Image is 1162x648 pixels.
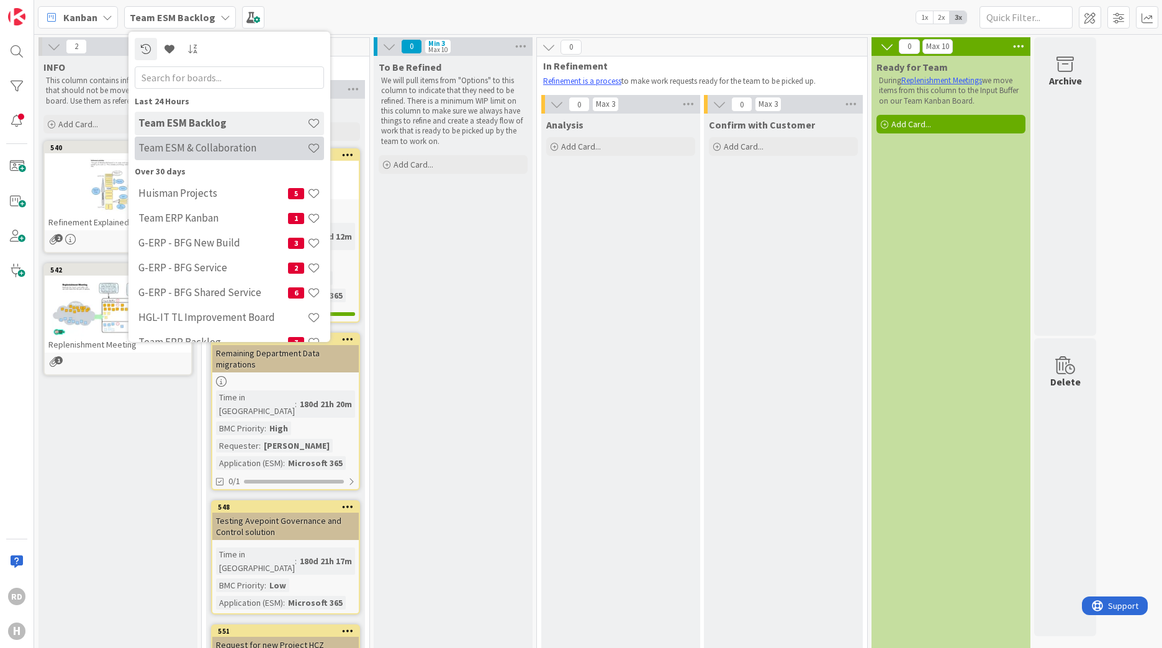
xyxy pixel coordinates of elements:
[8,588,25,605] div: Rd
[50,266,191,274] div: 542
[218,503,359,511] div: 548
[264,421,266,435] span: :
[43,61,65,73] span: INFO
[45,214,191,230] div: Refinement Explained
[26,2,56,17] span: Support
[933,11,950,24] span: 2x
[724,141,763,152] span: Add Card...
[8,8,25,25] img: Visit kanbanzone.com
[899,39,920,54] span: 0
[66,39,87,54] span: 2
[543,76,621,86] a: Refinement is a process
[980,6,1073,29] input: Quick Filter...
[216,421,264,435] div: BMC Priority
[135,95,324,108] div: Last 24 Hours
[216,390,295,418] div: Time in [GEOGRAPHIC_DATA]
[901,75,982,86] a: Replenishment Meetings
[264,578,266,592] span: :
[212,334,359,372] div: 547Remaining Department Data migrations
[45,264,191,276] div: 542
[401,39,422,54] span: 0
[288,188,304,199] span: 5
[297,397,355,411] div: 180d 21h 20m
[876,61,948,73] span: Ready for Team
[596,101,615,107] div: Max 3
[259,439,261,452] span: :
[43,263,192,376] a: 542Replenishment Meeting
[218,627,359,636] div: 551
[46,76,190,106] p: This column contains information cards that should not be moved across the board. Use them as ref...
[216,596,283,610] div: Application (ESM)
[1050,374,1081,389] div: Delete
[266,421,291,435] div: High
[138,187,288,199] h4: Huisman Projects
[916,11,933,24] span: 1x
[135,165,324,178] div: Over 30 days
[138,117,307,129] h4: Team ESM Backlog
[212,502,359,513] div: 548
[288,337,304,348] span: 7
[879,76,1023,106] p: During we move items from this column to the Input Buffer on our Team Kanban Board.
[266,578,289,592] div: Low
[312,230,355,243] div: 147d 12m
[211,333,360,490] a: 547Remaining Department Data migrationsTime in [GEOGRAPHIC_DATA]:180d 21h 20mBMC Priority:HighReq...
[45,264,191,353] div: 542Replenishment Meeting
[8,623,25,640] div: H
[55,356,63,364] span: 1
[216,578,264,592] div: BMC Priority
[283,596,285,610] span: :
[212,345,359,372] div: Remaining Department Data migrations
[63,10,97,25] span: Kanban
[543,76,853,86] p: to make work requests ready for the team to be picked up.
[45,142,191,153] div: 540
[295,397,297,411] span: :
[135,66,324,89] input: Search for boards...
[288,238,304,249] span: 3
[288,287,304,299] span: 6
[569,97,590,112] span: 0
[561,141,601,152] span: Add Card...
[58,119,98,130] span: Add Card...
[428,40,445,47] div: Min 3
[130,11,215,24] b: Team ESM Backlog
[138,212,288,224] h4: Team ERP Kanban
[55,234,63,242] span: 2
[138,286,288,299] h4: G-ERP - BFG Shared Service
[285,456,346,470] div: Microsoft 365
[211,500,360,614] a: 548Testing Avepoint Governance and Control solutionTime in [GEOGRAPHIC_DATA]:180d 21h 17mBMC Prio...
[561,40,582,55] span: 0
[394,159,433,170] span: Add Card...
[891,119,931,130] span: Add Card...
[759,101,778,107] div: Max 3
[731,97,752,112] span: 0
[138,336,288,348] h4: Team ERP Backlog
[709,119,815,131] span: Confirm with Customer
[138,236,288,249] h4: G-ERP - BFG New Build
[228,475,240,488] span: 0/1
[543,60,852,72] span: In Refinement
[379,61,441,73] span: To Be Refined
[285,596,346,610] div: Microsoft 365
[295,554,297,568] span: :
[428,47,448,53] div: Max 10
[50,143,191,152] div: 540
[381,76,525,146] p: We will pull items from "Options" to this column to indicate that they need to be refined. There ...
[43,141,192,253] a: 540Refinement Explained
[212,502,359,540] div: 548Testing Avepoint Governance and Control solution
[546,119,583,131] span: Analysis
[283,456,285,470] span: :
[297,554,355,568] div: 180d 21h 17m
[212,626,359,637] div: 551
[45,142,191,230] div: 540Refinement Explained
[950,11,966,24] span: 3x
[45,336,191,353] div: Replenishment Meeting
[212,513,359,540] div: Testing Avepoint Governance and Control solution
[288,263,304,274] span: 2
[216,456,283,470] div: Application (ESM)
[216,547,295,575] div: Time in [GEOGRAPHIC_DATA]
[926,43,949,50] div: Max 10
[138,261,288,274] h4: G-ERP - BFG Service
[261,439,333,452] div: [PERSON_NAME]
[1049,73,1082,88] div: Archive
[138,142,307,154] h4: Team ESM & Collaboration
